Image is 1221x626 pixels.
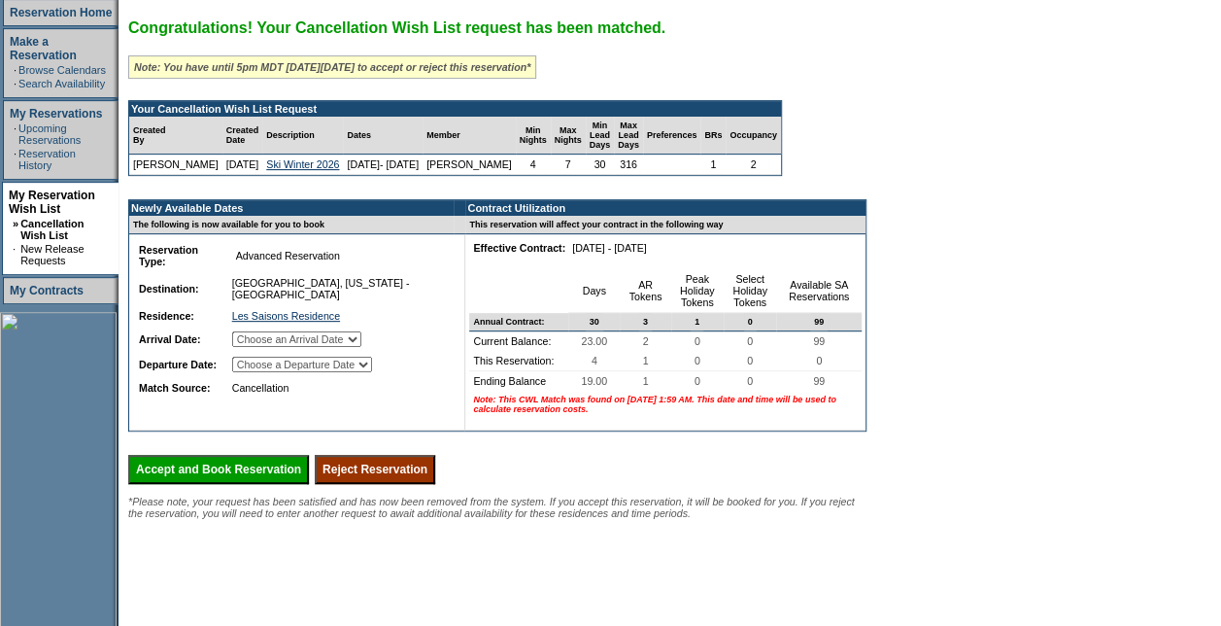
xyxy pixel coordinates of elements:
a: Browse Calendars [18,64,106,76]
a: Search Availability [18,78,105,89]
td: · [14,78,17,89]
span: 99 [809,371,829,391]
b: » [13,218,18,229]
span: 1 [638,351,652,370]
td: [PERSON_NAME] [129,155,222,175]
span: 99 [810,313,828,330]
td: Min Nights [516,117,551,155]
td: Description [262,117,343,155]
b: Departure Date: [139,359,217,370]
td: Current Balance: [469,331,568,351]
td: BRs [700,117,726,155]
td: Cancellation [228,378,449,398]
a: Ski Winter 2026 [266,158,339,170]
a: My Reservations [10,107,102,121]
td: Annual Contract: [469,313,568,331]
td: Dates [343,117,423,155]
nobr: [DATE] - [DATE] [572,242,647,254]
span: 0 [744,313,757,330]
td: [GEOGRAPHIC_DATA], [US_STATE] - [GEOGRAPHIC_DATA] [228,273,449,304]
span: 1 [638,371,652,391]
span: 2 [638,331,652,351]
td: Created Date [222,117,263,155]
td: Note: This CWL Match was found on [DATE] 1:59 AM. This date and time will be used to calculate re... [469,391,862,418]
td: Contract Utilization [465,200,865,216]
span: 4 [588,351,601,370]
td: 7 [551,155,586,175]
a: Cancellation Wish List [20,218,84,241]
span: 99 [809,331,829,351]
span: 0 [691,371,704,391]
span: 0 [691,351,704,370]
td: Peak Holiday Tokens [671,269,724,313]
a: Reservation History [18,148,76,171]
td: Max Lead Days [614,117,643,155]
td: [PERSON_NAME] [423,155,516,175]
a: My Contracts [10,284,84,297]
td: 2 [726,155,781,175]
td: 30 [586,155,615,175]
td: Your Cancellation Wish List Request [129,101,781,117]
td: Ending Balance [469,371,568,391]
td: Max Nights [551,117,586,155]
td: · [13,243,18,266]
span: 0 [743,351,757,370]
td: This Reservation: [469,351,568,371]
td: Occupancy [726,117,781,155]
a: Reservation Home [10,6,112,19]
td: This reservation will affect your contract in the following way [465,216,865,234]
td: 4 [516,155,551,175]
td: Min Lead Days [586,117,615,155]
td: 316 [614,155,643,175]
td: Days [568,269,620,313]
b: Residence: [139,310,194,322]
span: 0 [691,331,704,351]
span: Advanced Reservation [232,246,344,265]
span: *Please note, your request has been satisfied and has now been removed from the system. If you ac... [128,496,855,519]
span: 19.00 [577,371,611,391]
a: Les Saisons Residence [232,310,340,322]
td: Newly Available Dates [129,200,454,216]
td: · [14,148,17,171]
td: Created By [129,117,222,155]
a: Upcoming Reservations [18,122,81,146]
span: 1 [691,313,703,330]
span: 0 [812,351,826,370]
a: My Reservation Wish List [9,189,95,216]
span: 0 [743,331,757,351]
td: The following is now available for you to book [129,216,454,234]
b: Arrival Date: [139,333,200,345]
td: [DATE]- [DATE] [343,155,423,175]
td: 1 [700,155,726,175]
a: Make a Reservation [10,35,77,62]
td: Member [423,117,516,155]
i: Note: You have until 5pm MDT [DATE][DATE] to accept or reject this reservation* [134,61,530,73]
b: Match Source: [139,382,210,394]
span: 3 [639,313,652,330]
td: · [14,64,17,76]
td: Available SA Reservations [776,269,862,313]
input: Accept and Book Reservation [128,455,309,484]
span: 30 [586,313,603,330]
td: Preferences [643,117,701,155]
td: Select Holiday Tokens [724,269,776,313]
input: Reject Reservation [315,455,435,484]
b: Effective Contract: [473,242,565,254]
td: AR Tokens [620,269,670,313]
span: 23.00 [577,331,611,351]
td: · [14,122,17,146]
b: Reservation Type: [139,244,198,267]
b: Destination: [139,283,199,295]
a: New Release Requests [20,243,84,266]
span: Congratulations! Your Cancellation Wish List request has been matched. [128,19,665,36]
span: 0 [743,371,757,391]
td: [DATE] [222,155,263,175]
